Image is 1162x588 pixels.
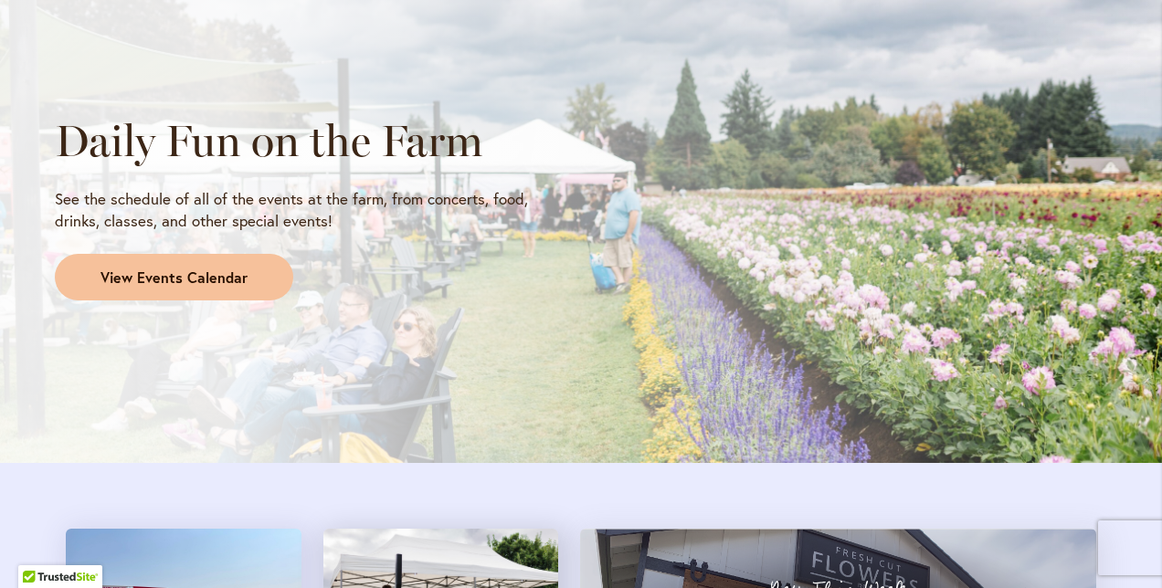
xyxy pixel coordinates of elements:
h2: Daily Fun on the Farm [55,115,565,166]
span: View Events Calendar [100,268,248,289]
p: See the schedule of all of the events at the farm, from concerts, food, drinks, classes, and othe... [55,188,565,232]
a: View Events Calendar [55,254,293,301]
